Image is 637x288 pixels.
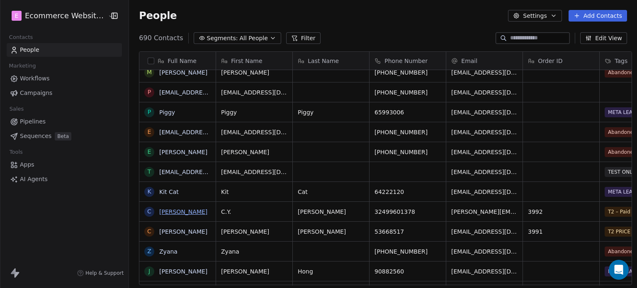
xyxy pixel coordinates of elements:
a: Kit Cat [159,189,179,195]
a: Campaigns [7,86,122,100]
a: People [7,43,122,57]
span: [EMAIL_ADDRESS][DOMAIN_NAME] [221,128,287,136]
span: Pipelines [20,117,46,126]
span: Contacts [5,31,36,44]
span: [PERSON_NAME] [221,267,269,276]
div: t [148,167,151,176]
span: Segments: [207,34,238,43]
div: Email [446,52,523,70]
span: Ecommerce Website Builder [25,10,106,21]
a: Workflows [7,72,122,85]
span: Email [461,57,477,65]
span: Hong [298,267,313,276]
span: 90882560 [374,267,404,276]
div: Z [147,247,151,256]
span: Beta [55,132,71,140]
span: Piggy [298,108,314,116]
span: 53668517 [374,227,404,236]
span: Kit [221,188,229,196]
span: [EMAIL_ADDRESS][DOMAIN_NAME] [451,68,518,77]
a: [EMAIL_ADDRESS][DOMAIN_NAME] [159,89,261,96]
span: 3992 [528,208,543,216]
span: [EMAIL_ADDRESS][DOMAIN_NAME] [451,148,518,156]
span: [PERSON_NAME] [221,227,269,236]
div: C [147,227,151,236]
span: Sales [6,103,27,115]
span: [EMAIL_ADDRESS][DOMAIN_NAME] [451,88,518,97]
span: Apps [20,160,34,169]
span: All People [240,34,268,43]
div: Open Intercom Messenger [609,260,629,280]
span: [EMAIL_ADDRESS][DOMAIN_NAME] [451,128,518,136]
a: Help & Support [77,270,124,276]
span: Full Name [168,57,197,65]
div: E [148,148,151,156]
a: [PERSON_NAME] [159,228,207,235]
span: Tags [615,57,627,65]
span: [EMAIL_ADDRESS][DOMAIN_NAME] [451,227,518,236]
div: Last Name [293,52,369,70]
button: Filter [286,32,321,44]
span: Help & Support [85,270,124,276]
a: [EMAIL_ADDRESS][DOMAIN_NAME] [159,169,261,175]
a: [PERSON_NAME] [159,208,207,215]
span: [EMAIL_ADDRESS][DOMAIN_NAME] [451,247,518,256]
div: grid [139,70,216,286]
a: Piggy [159,109,175,116]
span: [PERSON_NAME] [221,68,269,77]
button: Add Contacts [569,10,627,22]
span: 64222120 [374,188,404,196]
span: [PERSON_NAME] [298,208,346,216]
span: People [139,10,177,22]
span: [PERSON_NAME] [298,227,346,236]
span: [PHONE_NUMBER] [374,68,428,77]
span: [PERSON_NAME][EMAIL_ADDRESS][PERSON_NAME][DOMAIN_NAME] [451,208,518,216]
div: J [148,267,150,276]
span: [EMAIL_ADDRESS][DOMAIN_NAME] [221,88,287,97]
span: 32499601378 [374,208,415,216]
a: [PERSON_NAME] [159,149,207,155]
span: 3991 [528,227,543,236]
span: [EMAIL_ADDRESS][DOMAIN_NAME] [451,188,518,196]
div: P [148,108,151,116]
div: C [147,207,151,216]
span: People [20,46,39,54]
a: [EMAIL_ADDRESS][DOMAIN_NAME] [159,129,261,136]
div: p [148,88,151,97]
a: Zyana [159,248,177,255]
div: First Name [216,52,292,70]
div: Phone Number [370,52,446,70]
button: EEcommerce Website Builder [10,9,102,23]
span: Order ID [538,57,562,65]
span: C.Y. [221,208,231,216]
span: Phone Number [384,57,428,65]
a: [PERSON_NAME] [159,69,207,76]
span: First Name [231,57,262,65]
a: SequencesBeta [7,129,122,143]
span: [PERSON_NAME] [221,148,269,156]
span: Workflows [20,74,50,83]
a: Apps [7,158,122,172]
span: 65993006 [374,108,404,116]
span: Tools [6,146,26,158]
div: Full Name [139,52,216,70]
span: Zyana [221,247,239,256]
span: Last Name [308,57,339,65]
span: Piggy [221,108,237,116]
span: E [15,12,19,20]
span: [PHONE_NUMBER] [374,128,428,136]
span: Sequences [20,132,51,140]
button: Settings [508,10,562,22]
span: T2 PRICE [605,227,634,237]
span: AI Agents [20,175,48,184]
span: [PHONE_NUMBER] [374,247,428,256]
span: [EMAIL_ADDRESS][DOMAIN_NAME] [221,168,287,176]
span: Campaigns [20,89,52,97]
a: AI Agents [7,172,122,186]
span: [PHONE_NUMBER] [374,148,428,156]
div: Order ID [523,52,599,70]
span: Marketing [5,60,39,72]
span: [EMAIL_ADDRESS][DOMAIN_NAME] [451,108,518,116]
span: Cat [298,188,308,196]
div: e [148,128,151,136]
